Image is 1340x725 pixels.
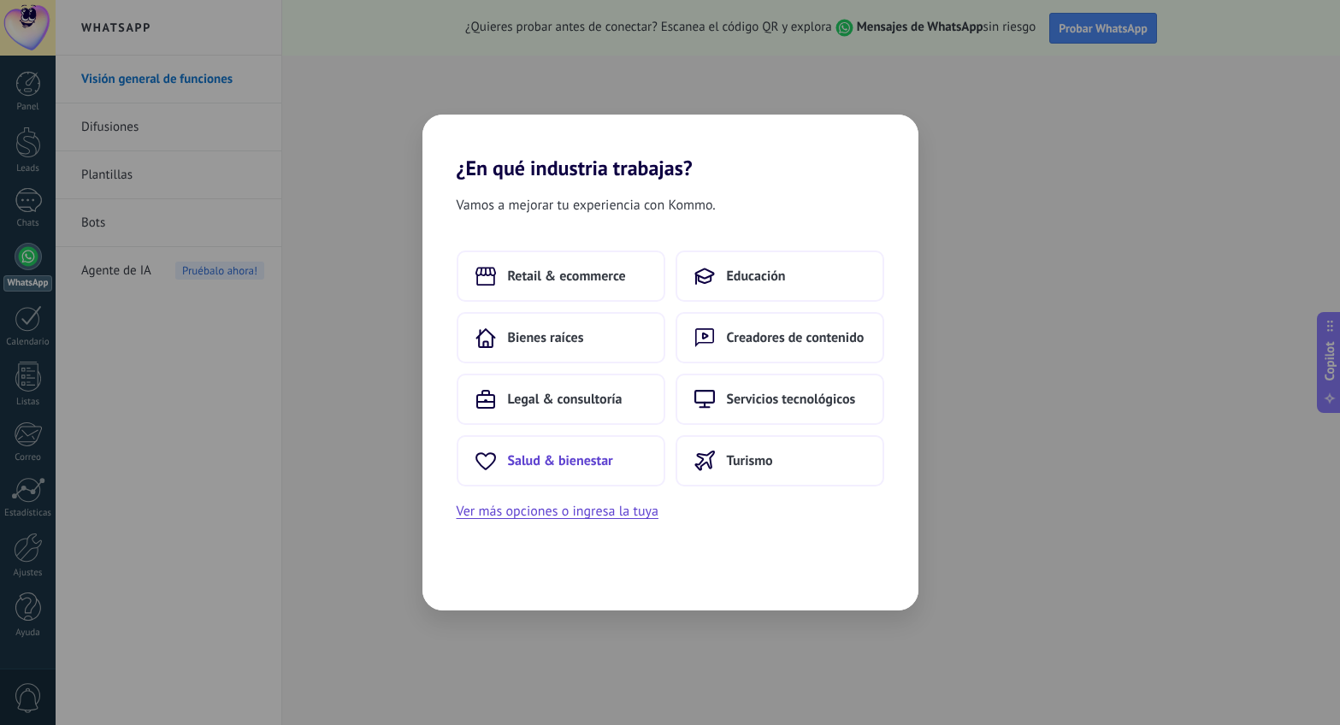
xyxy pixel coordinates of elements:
button: Ver más opciones o ingresa la tuya [457,500,658,522]
button: Educación [676,251,884,302]
span: Educación [727,268,786,285]
button: Servicios tecnológicos [676,374,884,425]
button: Retail & ecommerce [457,251,665,302]
span: Legal & consultoría [508,391,623,408]
span: Salud & bienestar [508,452,613,469]
span: Vamos a mejorar tu experiencia con Kommo. [457,194,716,216]
span: Creadores de contenido [727,329,865,346]
button: Creadores de contenido [676,312,884,363]
span: Servicios tecnológicos [727,391,856,408]
button: Legal & consultoría [457,374,665,425]
span: Turismo [727,452,773,469]
button: Bienes raíces [457,312,665,363]
h2: ¿En qué industria trabajas? [422,115,918,180]
button: Salud & bienestar [457,435,665,486]
span: Retail & ecommerce [508,268,626,285]
span: Bienes raíces [508,329,584,346]
button: Turismo [676,435,884,486]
